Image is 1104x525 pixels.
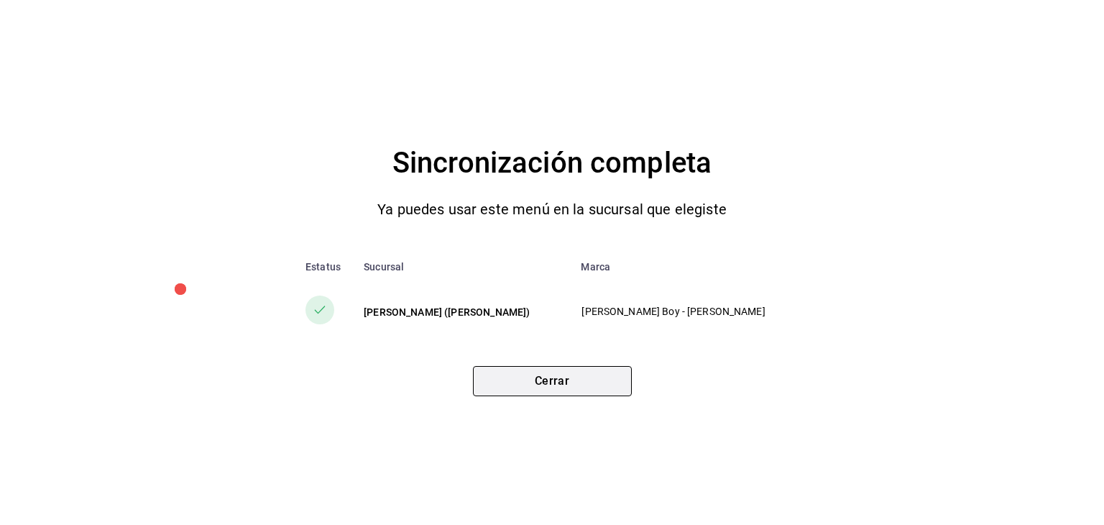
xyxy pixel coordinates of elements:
h4: Sincronización completa [392,140,712,186]
th: Sucursal [352,250,569,284]
p: [PERSON_NAME] Boy - [PERSON_NAME] [581,304,798,319]
p: Ya puedes usar este menú en la sucursal que elegiste [377,198,727,221]
button: Cerrar [473,366,632,396]
th: Estatus [282,250,352,284]
th: Marca [569,250,822,284]
div: [PERSON_NAME] ([PERSON_NAME]) [364,305,558,319]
